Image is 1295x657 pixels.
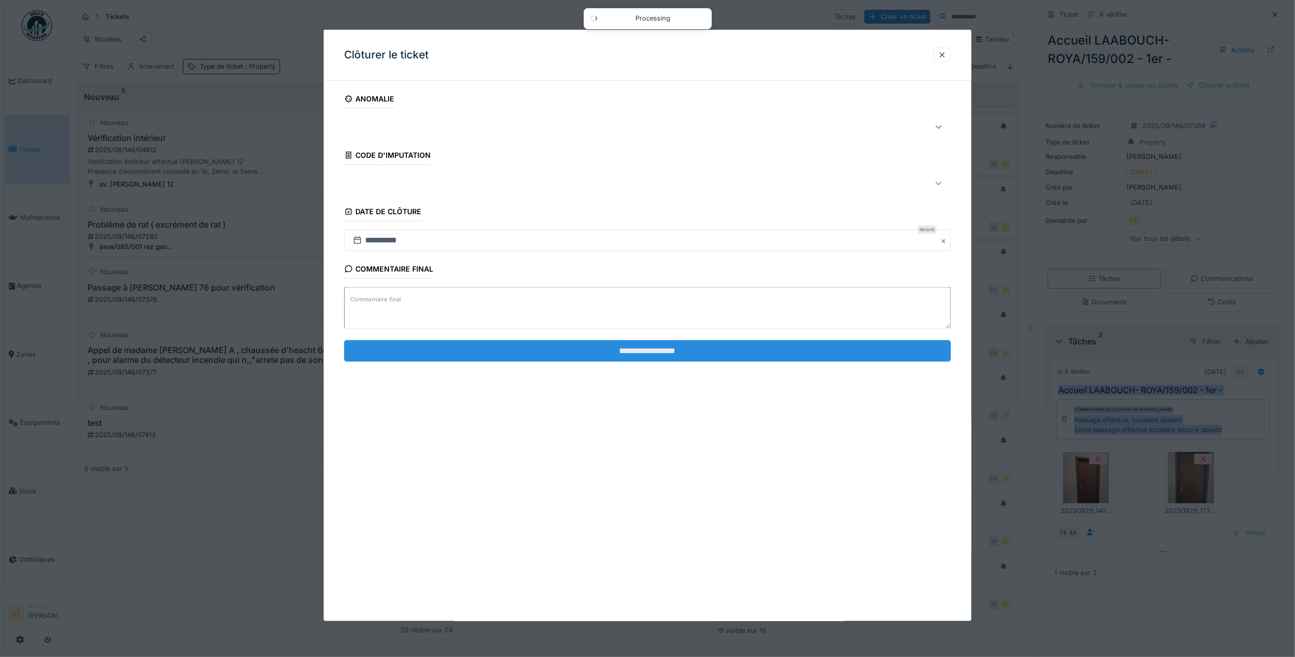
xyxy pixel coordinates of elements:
[348,293,403,305] label: Commentaire final
[344,204,421,221] div: Date de clôture
[940,230,951,251] button: Close
[344,148,431,165] div: Code d'imputation
[918,225,937,234] div: Requis
[344,261,433,279] div: Commentaire final
[344,49,429,61] h3: Clôturer le ticket
[344,91,394,109] div: Anomalie
[604,14,702,23] div: Processing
